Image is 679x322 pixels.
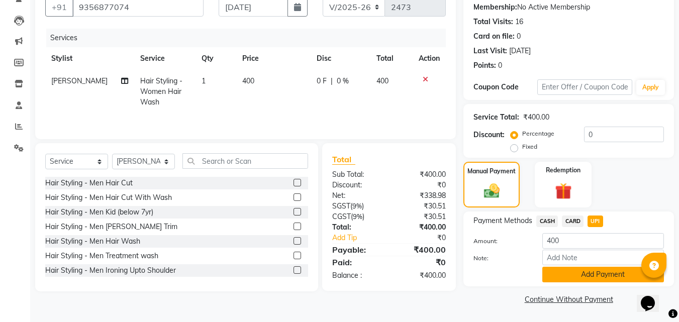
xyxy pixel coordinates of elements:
th: Price [236,47,311,70]
div: Hair Styling - Men [PERSON_NAME] Trim [45,222,177,232]
div: Total: [325,222,389,233]
div: Payable: [325,244,389,256]
div: ₹400.00 [389,244,453,256]
span: CARD [562,216,584,227]
span: | [331,76,333,86]
th: Action [413,47,446,70]
th: Qty [196,47,236,70]
div: ( ) [325,211,389,222]
div: ₹338.98 [389,190,453,201]
div: Hair Styling - Men Kid (below 7yr) [45,207,153,218]
div: 16 [515,17,523,27]
div: Points: [473,60,496,71]
div: Hair Styling - Men Hair Cut With Wash [45,192,172,203]
span: UPI [588,216,603,227]
input: Enter Offer / Coupon Code [537,79,632,95]
div: No Active Membership [473,2,664,13]
div: ₹30.51 [389,211,453,222]
div: Paid: [325,256,389,268]
img: _gift.svg [550,181,577,201]
th: Service [134,47,196,70]
div: Discount: [325,180,389,190]
input: Search or Scan [182,153,308,169]
div: Discount: [473,130,505,140]
div: Sub Total: [325,169,389,180]
div: ( ) [325,201,389,211]
th: Stylist [45,47,134,70]
div: ₹400.00 [523,112,549,123]
label: Amount: [466,237,534,246]
label: Manual Payment [467,167,516,176]
span: Hair Styling - Women Hair Wash [140,76,182,106]
label: Fixed [522,142,537,151]
span: [PERSON_NAME] [51,76,108,85]
div: Hair Styling - Men Ironing Upto Shoulder [45,265,176,276]
span: Payment Methods [473,216,532,226]
div: ₹30.51 [389,201,453,211]
span: 9% [352,202,362,210]
input: Amount [542,233,664,249]
div: Services [46,29,453,47]
div: ₹400.00 [389,169,453,180]
div: Total Visits: [473,17,513,27]
div: ₹400.00 [389,270,453,281]
span: CASH [536,216,558,227]
iframe: chat widget [637,282,669,312]
div: Hair Styling - Men Hair Wash [45,236,140,247]
span: 1 [202,76,206,85]
input: Add Note [542,250,664,265]
span: Total [332,154,355,165]
img: _cash.svg [479,182,505,200]
div: Membership: [473,2,517,13]
div: Net: [325,190,389,201]
th: Disc [311,47,370,70]
label: Percentage [522,129,554,138]
div: Hair Styling - Men Hair Cut [45,178,133,188]
div: [DATE] [509,46,531,56]
span: CGST [332,212,351,221]
label: Redemption [546,166,580,175]
div: ₹0 [389,180,453,190]
span: 0 % [337,76,349,86]
span: SGST [332,201,350,210]
span: 0 F [317,76,327,86]
div: Card on file: [473,31,515,42]
div: Last Visit: [473,46,507,56]
th: Total [370,47,413,70]
div: ₹0 [389,256,453,268]
button: Add Payment [542,267,664,282]
div: Service Total: [473,112,519,123]
div: 0 [498,60,502,71]
div: Balance : [325,270,389,281]
span: 400 [242,76,254,85]
div: ₹0 [400,233,454,243]
a: Continue Without Payment [465,294,672,305]
div: ₹400.00 [389,222,453,233]
div: 0 [517,31,521,42]
label: Note: [466,254,534,263]
span: 9% [353,212,362,221]
a: Add Tip [325,233,400,243]
div: Hair Styling - Men Treatment wash [45,251,158,261]
span: 400 [376,76,389,85]
button: Apply [636,80,665,95]
div: Coupon Code [473,82,537,92]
